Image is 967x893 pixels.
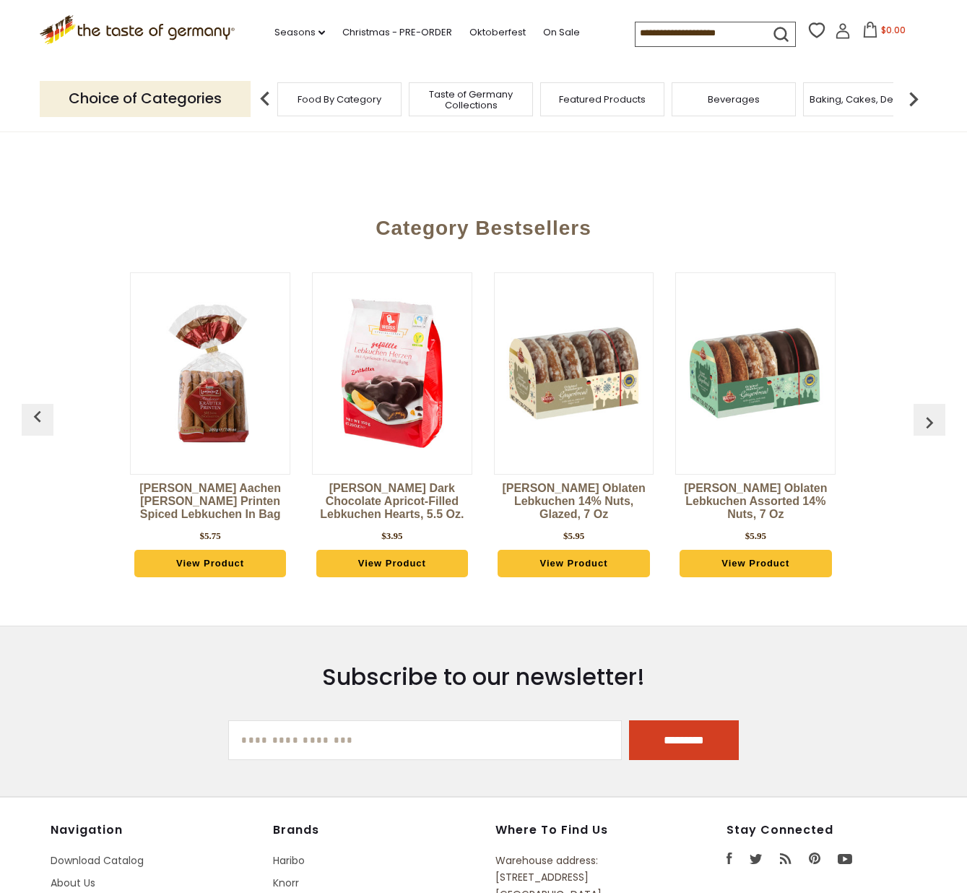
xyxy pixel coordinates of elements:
a: Food By Category [298,94,381,105]
a: Featured Products [559,94,646,105]
div: $5.95 [563,529,584,543]
a: About Us [51,876,95,890]
div: $5.95 [745,529,766,543]
img: previous arrow [26,405,49,428]
div: $5.75 [199,529,220,543]
a: Download Catalog [51,853,144,868]
h4: Navigation [51,823,259,837]
a: Baking, Cakes, Desserts [810,94,922,105]
h4: Where to find us [495,823,660,837]
h3: Subscribe to our newsletter! [228,663,738,691]
a: Haribo [273,853,305,868]
img: next arrow [899,85,928,113]
button: $0.00 [854,22,915,43]
img: Wicklein Oblaten Lebkuchen Assorted 14% Nuts, 7 oz [676,294,835,453]
h4: Stay Connected [727,823,917,837]
a: Taste of Germany Collections [413,89,529,111]
img: previous arrow [251,85,279,113]
a: [PERSON_NAME] Oblaten Lebkuchen Assorted 14% Nuts, 7 oz [675,482,836,525]
img: previous arrow [918,411,941,434]
a: [PERSON_NAME] Oblaten Lebkuchen 14% Nuts, Glazed, 7 oz [494,482,654,525]
a: Knorr [273,876,299,890]
div: Category Bestsellers [29,195,938,254]
a: On Sale [543,25,580,40]
a: View Product [498,550,650,577]
img: Wicklein Oblaten Lebkuchen 14% Nuts, Glazed, 7 oz [495,294,654,453]
p: Choice of Categories [40,81,251,116]
img: Weiss Dark Chocolate Apricot-Filled Lebkuchen Hearts, 5.5 oz. [313,294,472,453]
a: Christmas - PRE-ORDER [342,25,452,40]
h4: Brands [273,823,481,837]
a: Seasons [274,25,325,40]
a: View Product [134,550,287,577]
img: Lambertz Aachen Kraeuter Printen Spiced Lebkuchen in Bag [131,294,290,453]
a: View Product [680,550,832,577]
div: $3.95 [381,529,402,543]
a: [PERSON_NAME] Aachen [PERSON_NAME] Printen Spiced Lebkuchen in Bag [130,482,290,525]
a: Oktoberfest [469,25,526,40]
a: [PERSON_NAME] Dark Chocolate Apricot-Filled Lebkuchen Hearts, 5.5 oz. [312,482,472,525]
span: $0.00 [881,24,906,36]
a: View Product [316,550,469,577]
a: Beverages [708,94,760,105]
